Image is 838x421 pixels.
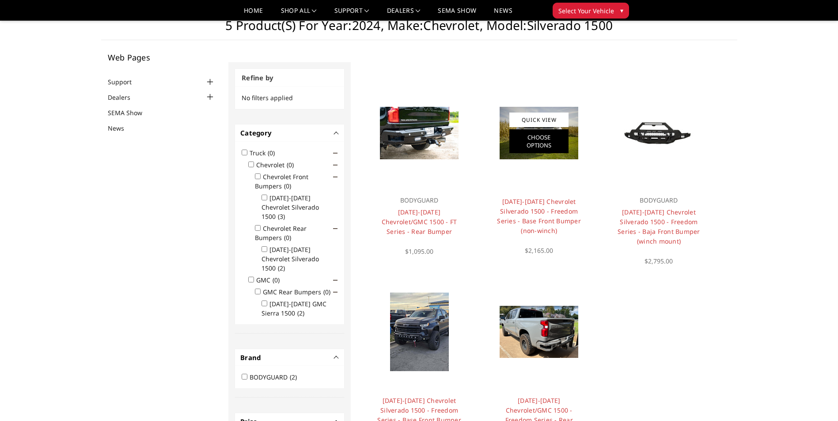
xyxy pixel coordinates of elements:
[405,247,433,256] span: $1,095.00
[297,309,304,317] span: (2)
[333,226,337,231] span: Click to show/hide children
[108,77,143,86] a: Support
[262,245,319,272] label: [DATE]-[DATE] Chevrolet Silverado 1500
[290,373,297,381] span: (2)
[614,195,703,206] p: BODYGUARD
[278,264,285,272] span: (2)
[281,8,317,20] a: shop all
[101,18,737,40] h1: 5 Product(s) for Year:2024, Make:Chevrolet, Model:Silverado 1500
[558,6,614,15] span: Select Your Vehicle
[333,163,337,167] span: Click to show/hide children
[255,173,308,190] label: Chevrolet Front Bumpers
[334,355,339,360] button: -
[620,6,623,15] span: ▾
[287,161,294,169] span: (0)
[284,233,291,242] span: (0)
[250,149,280,157] label: Truck
[108,124,135,133] a: News
[240,128,339,138] h4: Category
[108,108,153,117] a: SEMA Show
[256,161,299,169] label: Chevrolet
[645,257,673,265] span: $2,795.00
[334,8,369,20] a: Support
[333,175,337,179] span: Click to show/hide children
[278,212,285,221] span: (3)
[323,288,330,296] span: (0)
[108,53,216,61] h5: Web Pages
[497,197,581,235] a: [DATE]-[DATE] Chevrolet Silverado 1500 - Freedom Series - Base Front Bumper (non-winch)
[553,3,629,19] button: Select Your Vehicle
[334,131,339,135] button: -
[333,151,337,155] span: Click to show/hide children
[242,94,293,102] span: No filters applied
[525,246,553,255] span: $2,165.00
[382,208,457,236] a: [DATE]-[DATE] Chevrolet/GMC 1500 - FT Series - Rear Bumper
[387,8,421,20] a: Dealers
[333,290,337,294] span: Click to show/hide children
[262,300,326,317] label: [DATE]-[DATE] GMC Sierra 1500
[509,113,569,127] a: Quick View
[263,288,336,296] label: GMC Rear Bumpers
[273,276,280,284] span: (0)
[494,8,512,20] a: News
[333,278,337,282] span: Click to show/hide children
[375,195,463,206] p: BODYGUARD
[618,208,700,245] a: [DATE]-[DATE] Chevrolet Silverado 1500 - Freedom Series - Baja Front Bumper (winch mount)
[256,276,285,284] label: GMC
[255,224,307,242] label: Chevrolet Rear Bumpers
[438,8,476,20] a: SEMA Show
[235,69,344,87] h3: Refine by
[284,182,291,190] span: (0)
[509,129,569,153] a: Choose Options
[240,353,339,363] h4: Brand
[244,8,263,20] a: Home
[262,194,319,221] label: [DATE]-[DATE] Chevrolet Silverado 1500
[108,93,141,102] a: Dealers
[250,373,302,381] label: BODYGUARD
[268,149,275,157] span: (0)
